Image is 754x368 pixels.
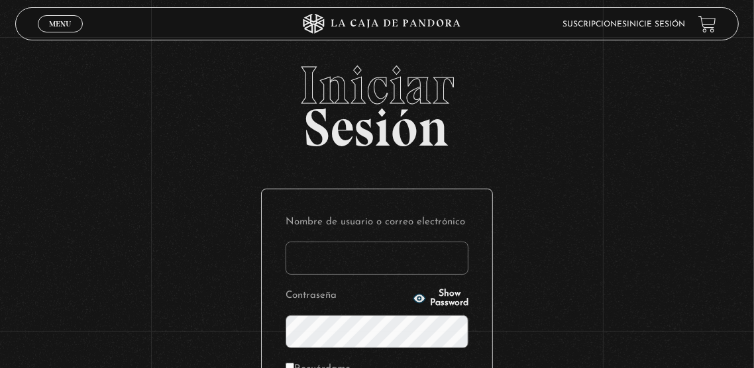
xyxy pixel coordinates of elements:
[15,59,739,112] span: Iniciar
[698,15,716,33] a: View your shopping cart
[430,289,468,308] span: Show Password
[413,289,468,308] button: Show Password
[45,31,76,40] span: Cerrar
[49,20,71,28] span: Menu
[286,287,409,304] label: Contraseña
[627,21,685,28] a: Inicie sesión
[286,213,468,231] label: Nombre de usuario o correo electrónico
[15,59,739,144] h2: Sesión
[563,21,627,28] a: Suscripciones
